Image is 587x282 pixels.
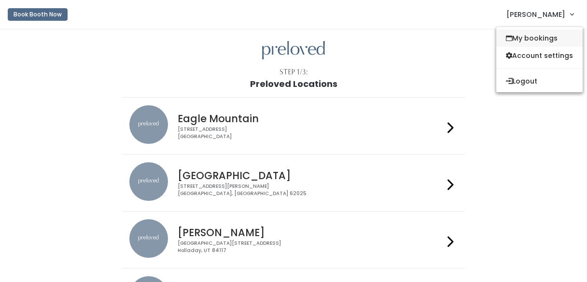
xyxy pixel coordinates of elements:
[262,41,325,60] img: preloved logo
[129,219,168,258] img: preloved location
[129,162,457,203] a: preloved location [GEOGRAPHIC_DATA] [STREET_ADDRESS][PERSON_NAME][GEOGRAPHIC_DATA], [GEOGRAPHIC_D...
[496,72,583,90] button: Logout
[8,4,68,25] a: Book Booth Now
[129,105,457,146] a: preloved location Eagle Mountain [STREET_ADDRESS][GEOGRAPHIC_DATA]
[178,113,443,124] h4: Eagle Mountain
[250,79,337,89] h1: Preloved Locations
[129,162,168,201] img: preloved location
[129,219,457,260] a: preloved location [PERSON_NAME] [GEOGRAPHIC_DATA][STREET_ADDRESS]Holladay, UT 84117
[496,29,583,47] a: My bookings
[280,67,308,77] div: Step 1/3:
[178,126,443,140] div: [STREET_ADDRESS] [GEOGRAPHIC_DATA]
[178,240,443,254] div: [GEOGRAPHIC_DATA][STREET_ADDRESS] Holladay, UT 84117
[497,4,583,25] a: [PERSON_NAME]
[178,227,443,238] h4: [PERSON_NAME]
[496,47,583,64] a: Account settings
[129,105,168,144] img: preloved location
[178,183,443,197] div: [STREET_ADDRESS][PERSON_NAME] [GEOGRAPHIC_DATA], [GEOGRAPHIC_DATA] 62025
[506,9,565,20] span: [PERSON_NAME]
[8,8,68,21] button: Book Booth Now
[178,170,443,181] h4: [GEOGRAPHIC_DATA]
